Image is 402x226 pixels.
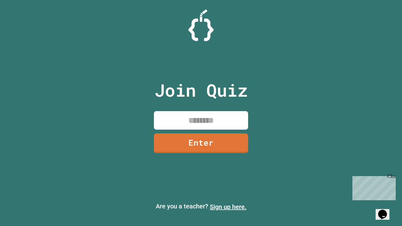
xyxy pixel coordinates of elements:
p: Join Quiz [155,77,248,103]
p: Are you a teacher? [5,202,397,212]
iframe: chat widget [376,201,396,220]
a: Sign up here. [210,203,247,211]
iframe: chat widget [350,174,396,200]
img: Logo.svg [188,9,214,41]
a: Enter [154,133,248,153]
div: Chat with us now!Close [3,3,43,40]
